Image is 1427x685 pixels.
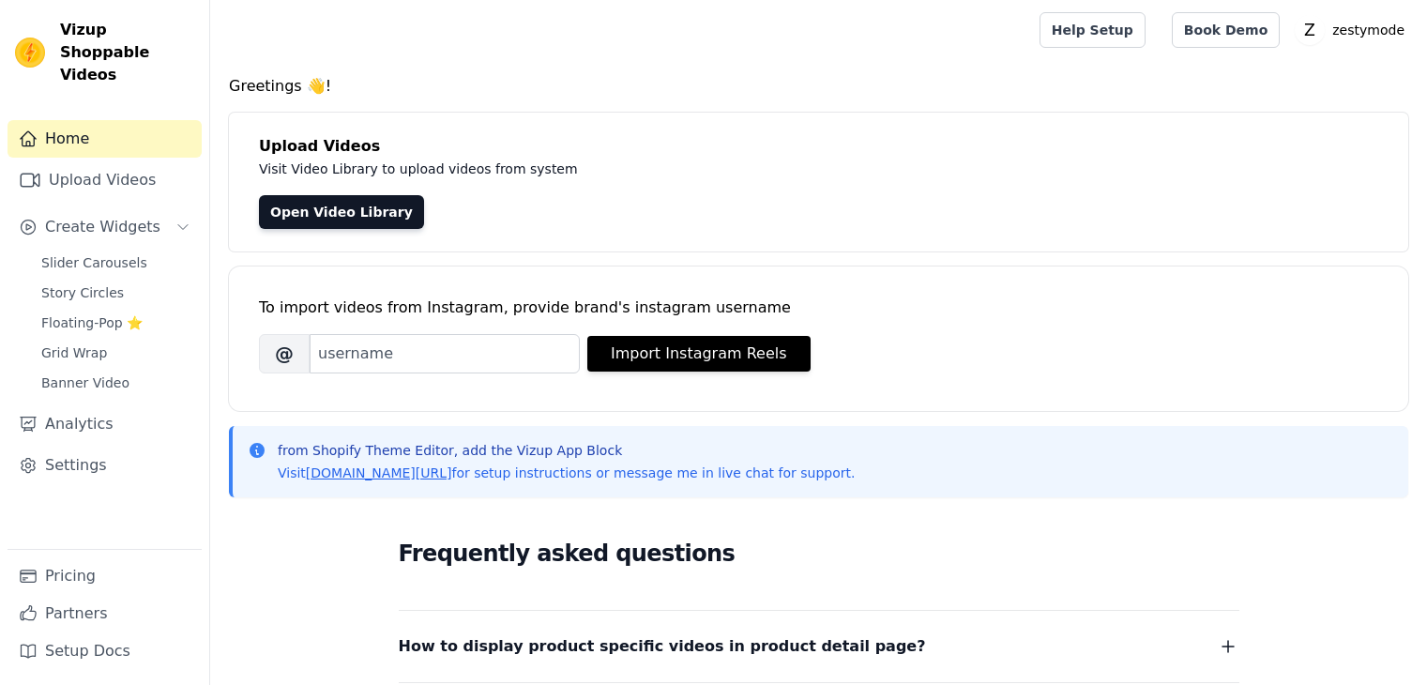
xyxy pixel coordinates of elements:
[229,75,1408,98] h4: Greetings 👋!
[8,405,202,443] a: Analytics
[278,441,855,460] p: from Shopify Theme Editor, add the Vizup App Block
[8,557,202,595] a: Pricing
[1304,21,1315,39] text: Z
[1172,12,1280,48] a: Book Demo
[8,161,202,199] a: Upload Videos
[15,38,45,68] img: Vizup
[41,373,129,392] span: Banner Video
[30,340,202,366] a: Grid Wrap
[399,633,926,660] span: How to display product specific videos in product detail page?
[259,334,310,373] span: @
[399,535,1239,572] h2: Frequently asked questions
[41,283,124,302] span: Story Circles
[1295,13,1412,47] button: Z zestymode
[310,334,580,373] input: username
[30,250,202,276] a: Slider Carousels
[8,208,202,246] button: Create Widgets
[30,370,202,396] a: Banner Video
[45,216,160,238] span: Create Widgets
[41,343,107,362] span: Grid Wrap
[8,595,202,632] a: Partners
[1040,12,1146,48] a: Help Setup
[587,336,811,372] button: Import Instagram Reels
[278,464,855,482] p: Visit for setup instructions or message me in live chat for support.
[259,195,424,229] a: Open Video Library
[399,633,1239,660] button: How to display product specific videos in product detail page?
[30,280,202,306] a: Story Circles
[60,19,194,86] span: Vizup Shoppable Videos
[41,313,143,332] span: Floating-Pop ⭐
[306,465,452,480] a: [DOMAIN_NAME][URL]
[1325,13,1412,47] p: zestymode
[8,447,202,484] a: Settings
[8,632,202,670] a: Setup Docs
[41,253,147,272] span: Slider Carousels
[8,120,202,158] a: Home
[30,310,202,336] a: Floating-Pop ⭐
[259,135,1378,158] h4: Upload Videos
[259,297,1378,319] div: To import videos from Instagram, provide brand's instagram username
[259,158,1100,180] p: Visit Video Library to upload videos from system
